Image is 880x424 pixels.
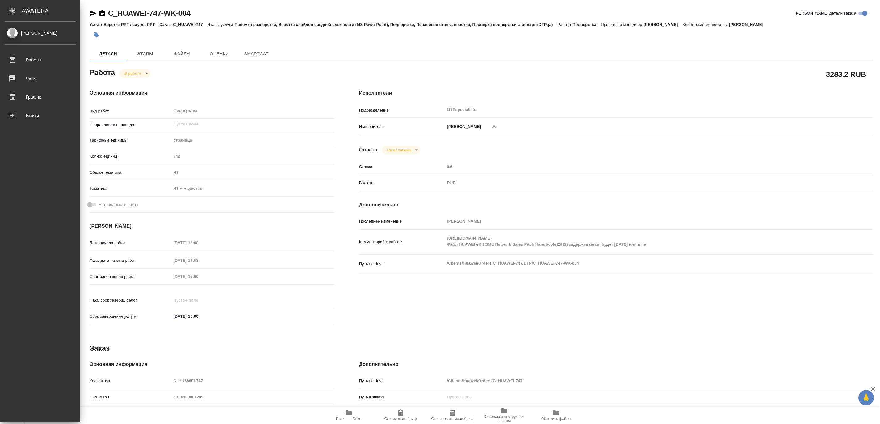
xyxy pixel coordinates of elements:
h2: 3283.2 RUB [826,69,866,79]
div: страница [171,135,334,146]
button: Ссылка на инструкции верстки [478,407,530,424]
input: Пустое поле [445,217,830,226]
a: Выйти [2,108,79,123]
span: Нотариальный заказ [98,201,138,208]
h4: Дополнительно [359,201,873,209]
p: Верстка PPT / Layout PPT [103,22,159,27]
button: В работе [123,71,143,76]
span: 🙏 [861,391,871,404]
div: В работе [119,69,150,78]
span: Этапы [130,50,160,58]
h4: Основная информация [90,361,334,368]
p: Этапы услуги [207,22,235,27]
p: Направление перевода [90,122,171,128]
h4: [PERSON_NAME] [90,223,334,230]
span: Папка на Drive [336,417,361,421]
p: Срок завершения работ [90,273,171,280]
p: Ставка [359,164,445,170]
input: Пустое поле [445,162,830,171]
p: Кол-во единиц [90,153,171,159]
input: ✎ Введи что-нибудь [171,312,225,321]
button: Удалить исполнителя [487,120,501,133]
input: Пустое поле [171,392,334,401]
div: В работе [382,146,420,154]
p: [PERSON_NAME] [644,22,683,27]
a: Чаты [2,71,79,86]
textarea: /Clients/Huawei/Orders/C_HUAWEI-747/DTP/C_HUAWEI-747-WK-004 [445,258,830,269]
a: Работы [2,52,79,68]
p: Факт. срок заверш. работ [90,297,171,303]
p: Работа [557,22,572,27]
div: AWATERA [22,5,80,17]
p: Приемка разверстки, Верстка слайдов средней сложности (MS PowerPoint), Подверстка, Почасовая став... [234,22,557,27]
a: График [2,89,79,105]
p: Общая тематика [90,169,171,176]
div: RUB [445,178,830,188]
a: C_HUAWEI-747-WK-004 [108,9,191,17]
h2: Заказ [90,343,110,353]
h4: Оплата [359,146,377,154]
span: Обновить файлы [541,417,571,421]
span: [PERSON_NAME] детали заказа [795,10,856,16]
div: График [5,92,76,102]
input: Пустое поле [171,256,225,265]
h2: Работа [90,66,115,78]
p: Путь на drive [359,378,445,384]
p: Тематика [90,185,171,192]
div: ИТ [171,167,334,178]
div: [PERSON_NAME] [5,30,76,36]
button: Не оплачена [385,147,413,153]
input: Пустое поле [445,392,830,401]
input: Пустое поле [445,376,830,385]
p: Подверстка [572,22,601,27]
button: Добавить тэг [90,28,103,42]
p: Проектный менеджер [601,22,643,27]
p: Заказ: [160,22,173,27]
p: Срок завершения услуги [90,313,171,320]
span: Скопировать бриф [384,417,417,421]
span: Скопировать мини-бриф [431,417,473,421]
button: Обновить файлы [530,407,582,424]
p: Подразделение [359,107,445,113]
p: [PERSON_NAME] [445,124,481,130]
p: [PERSON_NAME] [729,22,768,27]
span: Ссылка на инструкции верстки [482,414,526,423]
input: Пустое поле [173,121,320,128]
p: Код заказа [90,378,171,384]
span: Детали [93,50,123,58]
button: Скопировать мини-бриф [426,407,478,424]
span: SmartCat [241,50,271,58]
button: Скопировать ссылку для ЯМессенджера [90,10,97,17]
p: Факт. дата начала работ [90,257,171,264]
div: Работы [5,55,76,65]
div: Чаты [5,74,76,83]
h4: Дополнительно [359,361,873,368]
div: ИТ + маркетинг [171,183,334,194]
p: Вид работ [90,108,171,114]
input: Пустое поле [171,272,225,281]
h4: Исполнители [359,89,873,97]
p: Исполнитель [359,124,445,130]
p: Номер РО [90,394,171,400]
textarea: [URL][DOMAIN_NAME] Файл HUAWEI eKit SME Network Sales Pitch Handbook(25H1) задерживается, будет [... [445,233,830,250]
p: Последнее изменение [359,218,445,224]
span: Оценки [204,50,234,58]
button: 🙏 [858,390,874,405]
h4: Основная информация [90,89,334,97]
p: Услуга [90,22,103,27]
p: Комментарий к работе [359,239,445,245]
button: Папка на Drive [323,407,375,424]
input: Пустое поле [171,296,225,305]
button: Скопировать ссылку [98,10,106,17]
div: Выйти [5,111,76,120]
input: Пустое поле [171,152,334,161]
span: Файлы [167,50,197,58]
button: Скопировать бриф [375,407,426,424]
p: Тарифные единицы [90,137,171,143]
p: Дата начала работ [90,240,171,246]
p: Валюта [359,180,445,186]
p: Путь на drive [359,261,445,267]
p: C_HUAWEI-747 [173,22,207,27]
input: Пустое поле [171,238,225,247]
input: Пустое поле [171,376,334,385]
